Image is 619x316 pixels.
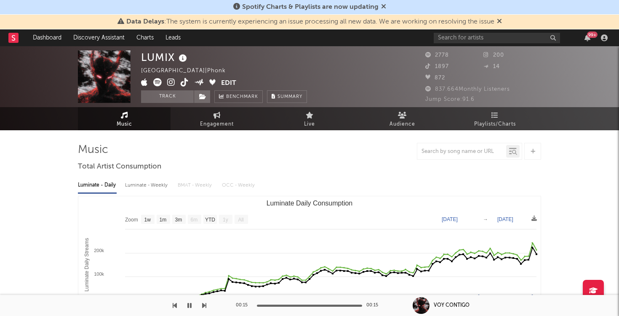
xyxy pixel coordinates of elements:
[242,4,379,11] span: Spotify Charts & Playlists are now updating
[434,33,560,43] input: Search for artists
[144,217,151,223] text: 1w
[27,29,67,46] a: Dashboard
[205,217,215,223] text: YTD
[425,97,475,102] span: Jump Score: 91.6
[483,53,504,58] span: 200
[497,216,513,222] text: [DATE]
[141,50,189,64] div: LUMIX
[448,107,541,130] a: Playlists/Charts
[304,119,315,129] span: Live
[483,64,500,69] span: 14
[366,300,383,311] div: 00:15
[238,217,243,223] text: All
[587,32,598,38] div: 99 +
[94,248,104,253] text: 200k
[125,178,169,192] div: Luminate - Weekly
[434,302,470,309] div: VOY CONTIGO
[78,107,171,130] a: Music
[267,200,353,207] text: Luminate Daily Consumption
[160,29,187,46] a: Leads
[67,29,131,46] a: Discovery Assistant
[191,217,198,223] text: 6m
[131,29,160,46] a: Charts
[125,217,138,223] text: Zoom
[94,271,104,276] text: 100k
[141,66,235,76] div: [GEOGRAPHIC_DATA] | Phonk
[417,148,506,155] input: Search by song name or URL
[483,216,488,222] text: →
[171,107,263,130] a: Engagement
[267,90,307,103] button: Summary
[584,34,590,41] button: 99+
[78,178,117,192] div: Luminate - Daily
[126,18,494,25] span: : The system is currently experiencing an issue processing all new data. We are working on resolv...
[381,4,386,11] span: Dismiss
[236,300,253,311] div: 00:15
[214,90,263,103] a: Benchmark
[442,216,458,222] text: [DATE]
[223,217,228,223] text: 1y
[497,18,502,25] span: Dismiss
[200,119,234,129] span: Engagement
[226,92,258,102] span: Benchmark
[425,53,449,58] span: 2778
[160,217,167,223] text: 1m
[390,119,415,129] span: Audience
[425,87,510,92] span: 837.664 Monthly Listeners
[141,90,194,103] button: Track
[117,119,132,129] span: Music
[356,107,448,130] a: Audience
[221,78,236,89] button: Edit
[263,107,356,130] a: Live
[84,238,90,291] text: Luminate Daily Streams
[474,119,516,129] span: Playlists/Charts
[78,162,161,172] span: Total Artist Consumption
[425,75,445,81] span: 872
[126,18,164,25] span: Data Delays
[277,95,302,99] span: Summary
[425,64,449,69] span: 1897
[175,217,182,223] text: 3m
